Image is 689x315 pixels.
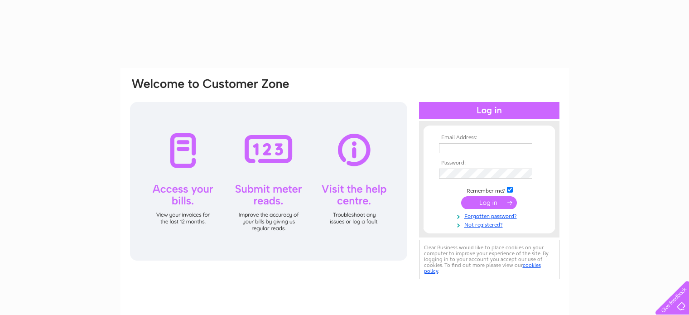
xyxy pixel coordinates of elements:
a: cookies policy [424,262,541,274]
input: Submit [461,196,517,209]
a: Forgotten password? [439,211,542,220]
th: Email Address: [437,135,542,141]
a: Not registered? [439,220,542,228]
td: Remember me? [437,185,542,194]
th: Password: [437,160,542,166]
div: Clear Business would like to place cookies on your computer to improve your experience of the sit... [419,240,559,279]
